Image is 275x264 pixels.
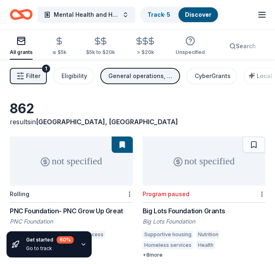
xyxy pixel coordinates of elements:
[10,101,178,117] div: 862
[53,68,94,84] button: Eligibility
[10,190,29,197] div: Rolling
[196,230,220,239] div: Nutrition
[195,71,231,81] div: CyberGrants
[176,33,205,60] button: Unspecified
[52,33,66,60] button: ≤ $5k
[147,11,170,18] a: Track· 5
[26,71,40,81] span: Filter
[86,49,115,56] div: $5k to $20k
[143,206,266,216] div: Big Lots Foundation Grants
[10,136,133,258] a: not specifiedRollingPNC Foundation- PNC Grow Up GreatPNC FoundationHuman servicesHealth care acce...
[134,33,156,60] button: > $20k
[257,72,272,79] span: Local
[108,71,174,81] div: General operations, Education, Projects & programming
[236,41,256,51] span: Search
[37,7,135,23] button: Mental Health and Homeless
[10,136,133,186] div: not specified
[196,241,215,249] div: Health
[224,38,262,54] button: Search
[140,7,219,23] button: Track· 5Discover
[176,49,205,56] div: Unspecified
[10,117,178,127] div: results
[143,136,266,258] a: not specifiedProgram pausedBig Lots Foundation GrantsBig Lots FoundationSupportive housingNutriti...
[31,118,178,126] span: in
[143,241,193,249] div: Homeless services
[62,71,87,81] div: Eligibility
[57,236,74,244] div: 60 %
[143,190,189,197] div: Program paused
[143,136,266,186] div: not specified
[10,49,33,56] div: All grants
[26,236,74,244] div: Get started
[86,33,115,60] button: $5k to $20k
[143,252,266,258] div: + 8 more
[42,65,50,73] div: 1
[187,68,237,84] button: CyberGrants
[143,230,193,239] div: Supportive housing
[54,10,119,20] span: Mental Health and Homeless
[10,33,33,60] button: All grants
[185,11,211,18] a: Discover
[10,206,133,216] div: PNC Foundation- PNC Grow Up Great
[100,68,180,84] button: General operations, Education, Projects & programming
[10,68,47,84] button: Filter1
[52,49,66,56] div: ≤ $5k
[134,49,156,56] div: > $20k
[36,118,178,126] span: [GEOGRAPHIC_DATA], [GEOGRAPHIC_DATA]
[143,217,266,226] div: Big Lots Foundation
[26,245,74,252] div: Go to track
[10,5,33,24] a: Home
[10,217,133,226] div: PNC Foundation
